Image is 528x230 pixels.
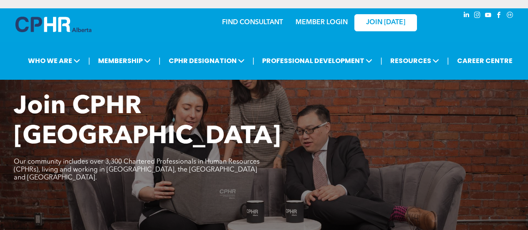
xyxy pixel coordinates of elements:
[14,159,260,181] span: Our community includes over 3,300 Chartered Professionals in Human Resources (CPHRs), living and ...
[15,17,91,32] img: A blue and white logo for cp alberta
[253,52,255,69] li: |
[447,52,449,69] li: |
[495,10,504,22] a: facebook
[455,53,515,68] a: CAREER CENTRE
[473,10,482,22] a: instagram
[159,52,161,69] li: |
[260,53,375,68] span: PROFESSIONAL DEVELOPMENT
[366,19,405,27] span: JOIN [DATE]
[25,53,83,68] span: WHO WE ARE
[96,53,153,68] span: MEMBERSHIP
[166,53,247,68] span: CPHR DESIGNATION
[505,10,515,22] a: Social network
[354,14,417,31] a: JOIN [DATE]
[222,19,283,26] a: FIND CONSULTANT
[380,52,382,69] li: |
[462,10,471,22] a: linkedin
[296,19,348,26] a: MEMBER LOGIN
[88,52,90,69] li: |
[14,94,281,149] span: Join CPHR [GEOGRAPHIC_DATA]
[484,10,493,22] a: youtube
[388,53,442,68] span: RESOURCES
